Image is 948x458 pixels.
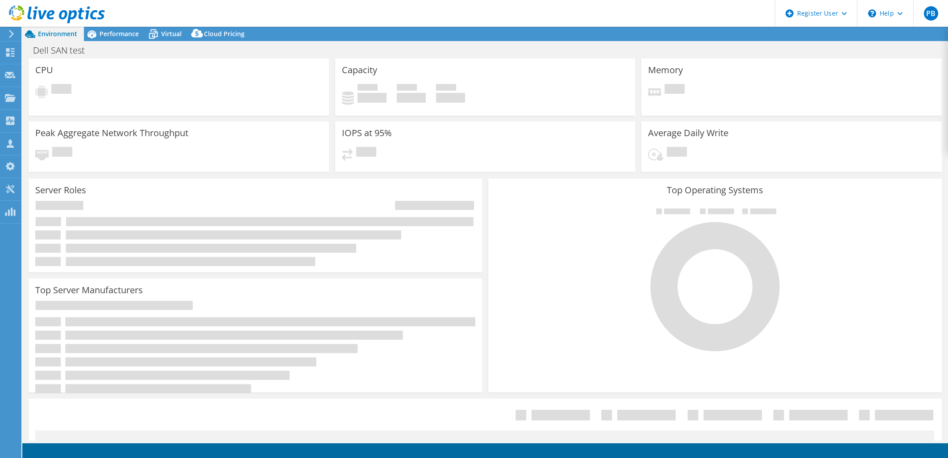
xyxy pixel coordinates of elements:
[204,29,245,38] span: Cloud Pricing
[665,84,685,96] span: Pending
[397,93,426,103] h4: 0 GiB
[358,84,378,93] span: Used
[35,65,53,75] h3: CPU
[100,29,139,38] span: Performance
[342,128,392,138] h3: IOPS at 95%
[35,128,188,138] h3: Peak Aggregate Network Throughput
[436,93,465,103] h4: 0 GiB
[648,65,683,75] h3: Memory
[35,285,143,295] h3: Top Server Manufacturers
[52,147,72,159] span: Pending
[356,147,376,159] span: Pending
[29,46,99,55] h1: Dell SAN test
[35,185,86,195] h3: Server Roles
[924,6,938,21] span: PB
[495,185,935,195] h3: Top Operating Systems
[161,29,182,38] span: Virtual
[868,9,876,17] svg: \n
[51,84,71,96] span: Pending
[436,84,456,93] span: Total
[397,84,417,93] span: Free
[648,128,728,138] h3: Average Daily Write
[342,65,377,75] h3: Capacity
[38,29,77,38] span: Environment
[667,147,687,159] span: Pending
[358,93,387,103] h4: 0 GiB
